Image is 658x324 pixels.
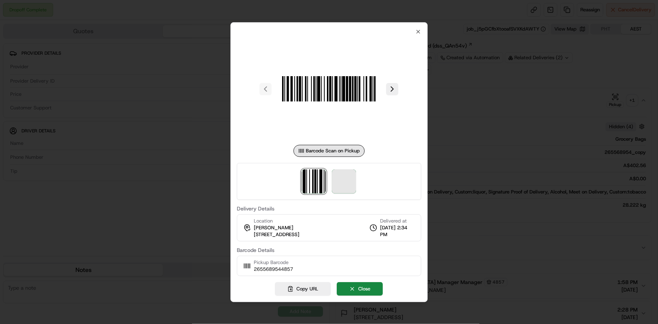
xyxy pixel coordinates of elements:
[380,224,415,238] span: [DATE] 2:34 PM
[293,145,365,157] div: Barcode Scan on Pickup
[275,35,383,143] img: barcode_scan_on_pickup image
[237,206,422,211] label: Delivery Details
[254,266,293,273] span: 2655689544857
[237,247,422,253] label: Barcode Details
[302,169,326,193] img: barcode_scan_on_pickup image
[337,282,383,296] button: Close
[254,231,299,238] span: [STREET_ADDRESS]
[254,218,273,224] span: Location
[254,224,293,231] span: [PERSON_NAME]
[380,218,415,224] span: Delivered at
[254,259,293,266] span: Pickup Barcode
[275,282,331,296] button: Copy URL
